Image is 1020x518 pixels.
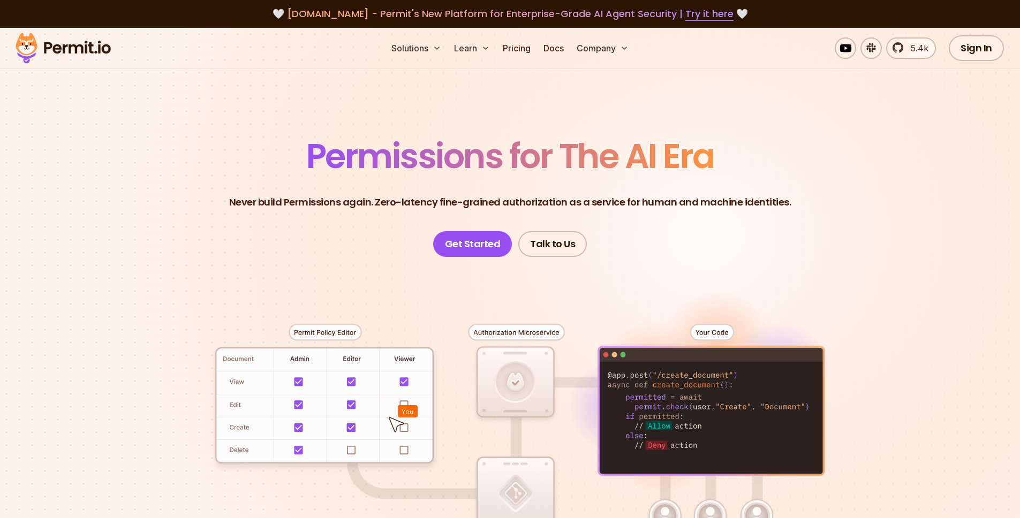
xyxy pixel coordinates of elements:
button: Learn [450,37,494,59]
span: [DOMAIN_NAME] - Permit's New Platform for Enterprise-Grade AI Agent Security | [287,7,734,20]
span: Permissions for The AI Era [306,132,714,180]
a: Pricing [498,37,535,59]
a: Sign In [949,35,1004,61]
button: Solutions [387,37,445,59]
a: Docs [539,37,568,59]
img: Permit logo [11,30,116,66]
div: 🤍 🤍 [26,6,994,21]
p: Never build Permissions again. Zero-latency fine-grained authorization as a service for human and... [229,195,791,210]
button: Company [572,37,633,59]
a: Try it here [685,7,734,21]
span: 5.4k [904,42,928,55]
a: Talk to Us [518,231,587,257]
a: 5.4k [886,37,936,59]
a: Get Started [433,231,512,257]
